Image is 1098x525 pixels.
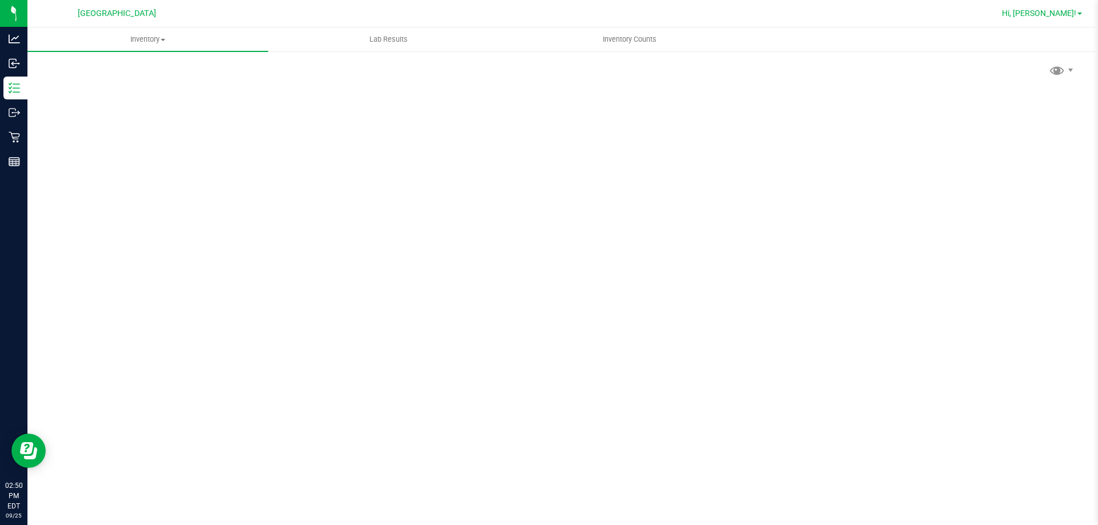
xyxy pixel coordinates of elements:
[11,434,46,468] iframe: Resource center
[27,34,268,45] span: Inventory
[9,58,20,69] inline-svg: Inbound
[9,82,20,94] inline-svg: Inventory
[9,131,20,143] inline-svg: Retail
[1002,9,1076,18] span: Hi, [PERSON_NAME]!
[5,480,22,511] p: 02:50 PM EDT
[9,156,20,167] inline-svg: Reports
[9,33,20,45] inline-svg: Analytics
[78,9,156,18] span: [GEOGRAPHIC_DATA]
[268,27,509,51] a: Lab Results
[27,27,268,51] a: Inventory
[354,34,423,45] span: Lab Results
[509,27,750,51] a: Inventory Counts
[5,511,22,520] p: 09/25
[587,34,672,45] span: Inventory Counts
[9,107,20,118] inline-svg: Outbound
